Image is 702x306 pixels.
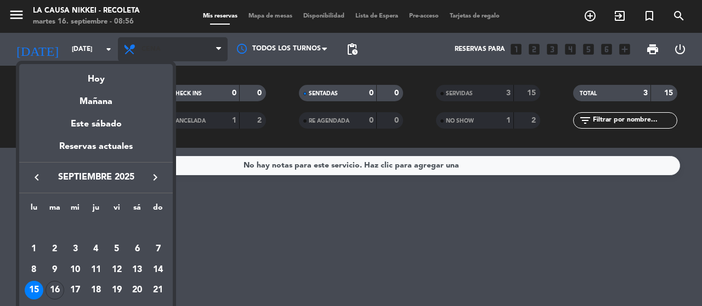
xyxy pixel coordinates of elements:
span: septiembre 2025 [47,170,145,184]
i: keyboard_arrow_right [149,171,162,184]
td: 8 de septiembre de 2025 [24,259,44,280]
td: 4 de septiembre de 2025 [86,239,106,259]
td: 21 de septiembre de 2025 [148,280,168,301]
div: 9 [46,261,64,279]
div: 4 [87,240,105,258]
th: lunes [24,201,44,218]
button: keyboard_arrow_right [145,170,165,184]
td: 9 de septiembre de 2025 [44,259,65,280]
th: martes [44,201,65,218]
th: domingo [148,201,168,218]
td: 11 de septiembre de 2025 [86,259,106,280]
div: 20 [128,281,146,299]
div: 16 [46,281,64,299]
td: 3 de septiembre de 2025 [65,239,86,259]
td: 16 de septiembre de 2025 [44,280,65,301]
i: keyboard_arrow_left [30,171,43,184]
td: 13 de septiembre de 2025 [127,259,148,280]
div: 15 [25,281,43,299]
div: Hoy [19,64,173,86]
th: jueves [86,201,106,218]
td: 20 de septiembre de 2025 [127,280,148,301]
div: 5 [107,240,126,258]
div: Mañana [19,86,173,109]
div: 6 [128,240,146,258]
div: 14 [149,261,167,279]
div: 10 [66,261,84,279]
td: 18 de septiembre de 2025 [86,280,106,301]
td: SEP. [24,218,168,239]
div: 17 [66,281,84,299]
div: 8 [25,261,43,279]
th: miércoles [65,201,86,218]
button: keyboard_arrow_left [27,170,47,184]
td: 15 de septiembre de 2025 [24,280,44,301]
td: 19 de septiembre de 2025 [106,280,127,301]
div: 12 [107,261,126,279]
div: 7 [149,240,167,258]
td: 7 de septiembre de 2025 [148,239,168,259]
td: 2 de septiembre de 2025 [44,239,65,259]
div: 13 [128,261,146,279]
div: 18 [87,281,105,299]
div: Reservas actuales [19,140,173,162]
div: 19 [107,281,126,299]
div: 21 [149,281,167,299]
td: 5 de septiembre de 2025 [106,239,127,259]
div: Este sábado [19,109,173,140]
div: 3 [66,240,84,258]
td: 10 de septiembre de 2025 [65,259,86,280]
th: viernes [106,201,127,218]
td: 17 de septiembre de 2025 [65,280,86,301]
div: 1 [25,240,43,258]
td: 1 de septiembre de 2025 [24,239,44,259]
td: 12 de septiembre de 2025 [106,259,127,280]
td: 6 de septiembre de 2025 [127,239,148,259]
td: 14 de septiembre de 2025 [148,259,168,280]
th: sábado [127,201,148,218]
div: 11 [87,261,105,279]
div: 2 [46,240,64,258]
